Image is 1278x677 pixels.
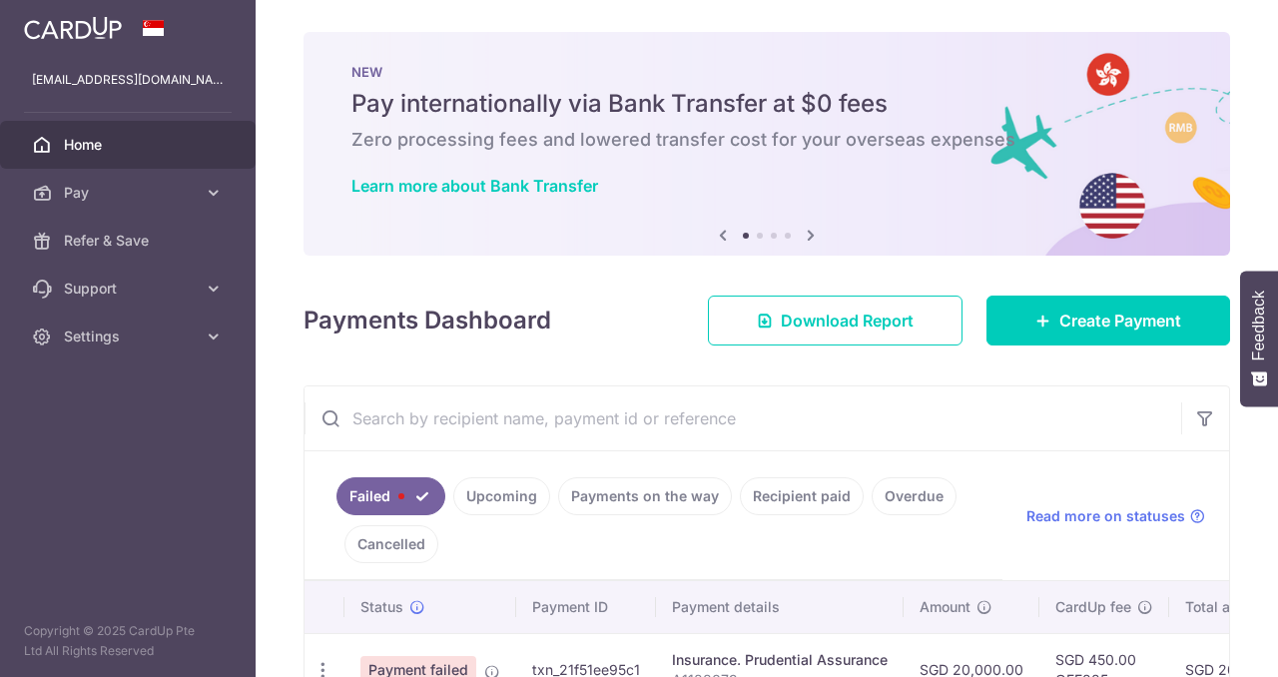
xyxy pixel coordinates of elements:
[304,32,1230,256] img: Bank transfer banner
[453,477,550,515] a: Upcoming
[516,581,656,633] th: Payment ID
[986,296,1230,345] a: Create Payment
[64,327,196,346] span: Settings
[1185,597,1251,617] span: Total amt.
[920,597,970,617] span: Amount
[740,477,864,515] a: Recipient paid
[351,128,1182,152] h6: Zero processing fees and lowered transfer cost for your overseas expenses
[304,303,551,338] h4: Payments Dashboard
[1240,271,1278,406] button: Feedback - Show survey
[336,477,445,515] a: Failed
[708,296,962,345] a: Download Report
[64,135,196,155] span: Home
[344,525,438,563] a: Cancelled
[1026,506,1185,526] span: Read more on statuses
[64,231,196,251] span: Refer & Save
[872,477,957,515] a: Overdue
[781,309,914,333] span: Download Report
[1059,309,1181,333] span: Create Payment
[64,183,196,203] span: Pay
[351,176,598,196] a: Learn more about Bank Transfer
[1026,506,1205,526] a: Read more on statuses
[656,581,904,633] th: Payment details
[360,597,403,617] span: Status
[1055,597,1131,617] span: CardUp fee
[64,279,196,299] span: Support
[351,88,1182,120] h5: Pay internationally via Bank Transfer at $0 fees
[351,64,1182,80] p: NEW
[24,16,122,40] img: CardUp
[672,650,888,670] div: Insurance. Prudential Assurance
[1250,291,1268,360] span: Feedback
[32,70,224,90] p: [EMAIL_ADDRESS][DOMAIN_NAME]
[558,477,732,515] a: Payments on the way
[305,386,1181,450] input: Search by recipient name, payment id or reference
